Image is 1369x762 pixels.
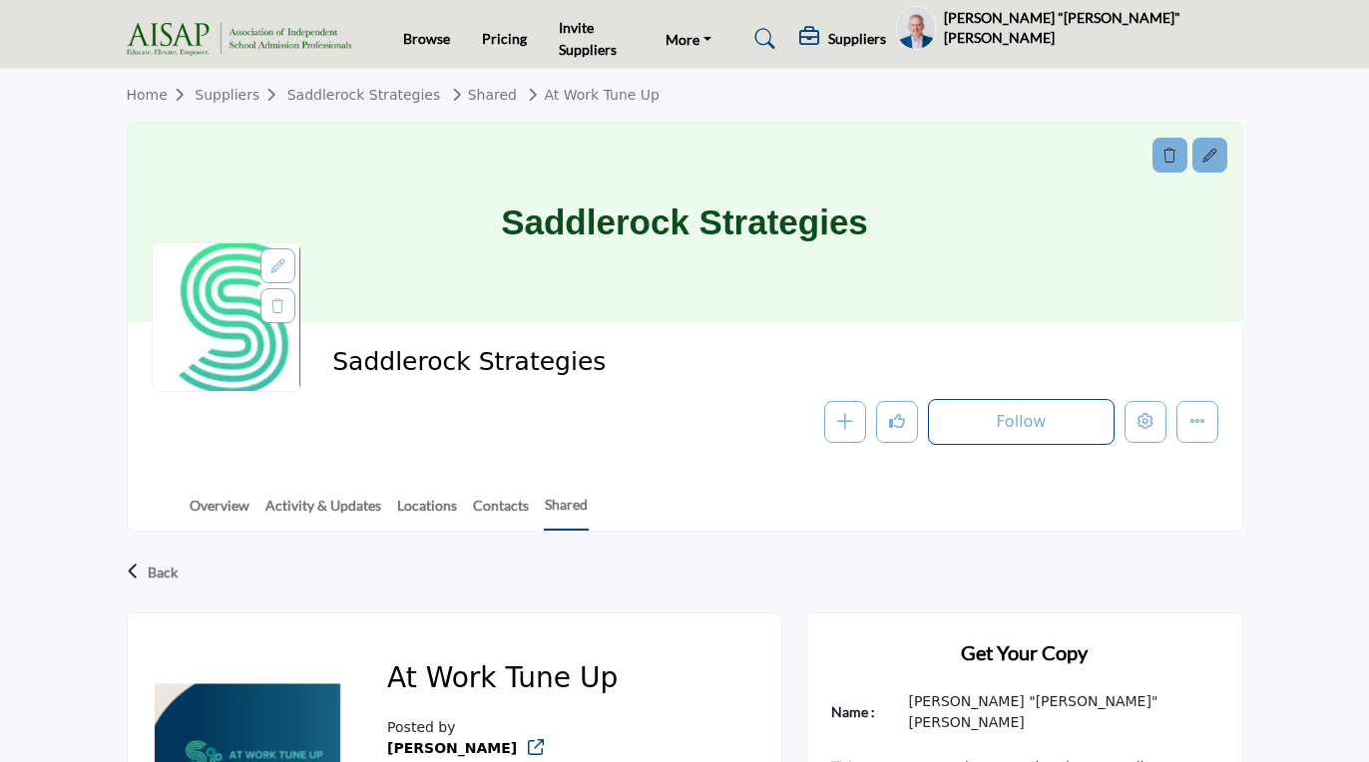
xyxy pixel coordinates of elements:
[735,23,788,55] a: Search
[501,123,868,322] h1: Saddlerock Strategies
[396,495,458,530] a: Locations
[472,495,530,530] a: Contacts
[445,87,517,103] a: Shared
[521,87,660,103] a: At Work Tune Up
[1125,401,1166,443] button: Edit company
[127,87,196,103] a: Home
[189,495,250,530] a: Overview
[332,346,881,379] span: Saddlerock Strategies
[287,87,441,103] a: Saddlerock Strategies
[544,494,589,531] a: Shared
[559,19,617,58] a: Invite Suppliers
[195,87,286,103] a: Suppliers
[908,691,1217,733] p: [PERSON_NAME] "[PERSON_NAME]" [PERSON_NAME]
[828,30,886,48] h5: Suppliers
[482,30,527,47] a: Pricing
[387,661,618,702] h2: At Work Tune Up
[831,703,875,720] b: Name :
[1176,401,1218,443] button: More details
[260,248,295,283] div: Aspect Ratio:1:1,Size:400x400px
[1192,138,1227,173] div: Aspect Ratio:6:1,Size:1200x200px
[928,399,1114,445] button: Follow
[944,8,1243,47] h5: [PERSON_NAME] "[PERSON_NAME]" [PERSON_NAME]
[876,401,918,443] button: Like
[264,495,382,530] a: Activity & Updates
[148,555,178,590] p: Back
[387,740,517,756] a: [PERSON_NAME]
[127,23,361,56] img: site Logo
[799,27,886,51] div: Suppliers
[387,738,517,759] b: Redirect to company listing - saddlerock-strategies
[831,637,1218,667] h2: Get Your Copy
[652,25,725,53] a: More
[896,6,936,50] button: Show hide supplier dropdown
[403,30,450,47] a: Browse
